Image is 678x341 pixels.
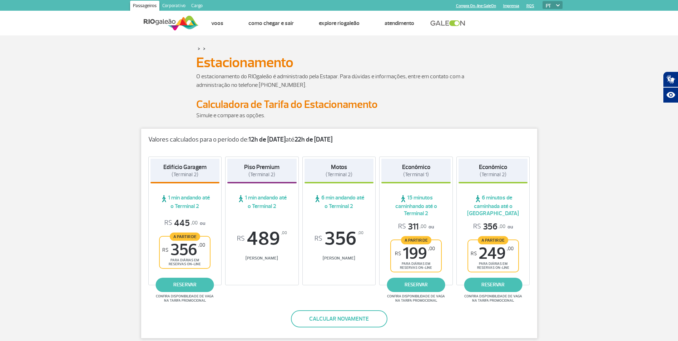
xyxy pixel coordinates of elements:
span: [PERSON_NAME] [227,256,297,261]
a: reservar [464,278,522,292]
span: (Terminal 2) [480,171,506,178]
a: Atendimento [385,20,414,27]
sup: ,00 [358,229,363,237]
span: A partir de [478,236,508,244]
a: Cargo [188,1,206,12]
a: reservar [156,278,214,292]
sup: R$ [395,251,401,257]
span: A partir de [401,236,431,244]
span: 356 [162,242,205,258]
p: Valores calculados para o período de: até [148,136,530,144]
a: Corporativo [159,1,188,12]
span: (Terminal 2) [172,171,198,178]
span: Confira disponibilidade de vaga na tarifa promocional [463,294,523,303]
sup: R$ [237,235,245,243]
strong: 22h de [DATE] [295,135,332,144]
span: 356 [305,229,374,248]
span: Confira disponibilidade de vaga na tarifa promocional [155,294,215,303]
a: Compra On-line GaleOn [456,4,496,8]
span: Confira disponibilidade de vaga na tarifa promocional [386,294,446,303]
a: > [203,44,206,53]
p: ou [164,218,205,229]
button: Abrir tradutor de língua de sinais. [663,71,678,87]
a: > [198,44,200,53]
sup: R$ [315,235,322,243]
sup: ,00 [428,246,435,252]
span: 356 [473,221,505,232]
span: 199 [395,246,435,262]
p: ou [398,221,434,232]
span: 249 [471,246,514,262]
div: Plugin de acessibilidade da Hand Talk. [663,71,678,103]
strong: 12h de [DATE] [248,135,286,144]
h1: Estacionamento [196,56,482,69]
span: para diárias em reservas on-line [397,262,435,270]
span: (Terminal 2) [248,171,275,178]
span: 1 min andando até o Terminal 2 [227,194,297,210]
span: [PERSON_NAME] [305,256,374,261]
span: (Terminal 2) [326,171,352,178]
a: Voos [211,20,223,27]
button: Calcular novamente [291,310,387,327]
strong: Motos [331,163,347,171]
span: para diárias em reservas on-line [474,262,512,270]
span: para diárias em reservas on-line [166,258,204,266]
span: 6 min andando até o Terminal 2 [305,194,374,210]
a: Como chegar e sair [248,20,294,27]
span: 445 [164,218,198,229]
p: Simule e compare as opções. [196,111,482,120]
button: Abrir recursos assistivos. [663,87,678,103]
a: RQS [526,4,534,8]
strong: Econômico [402,163,430,171]
span: 15 minutos caminhando até o Terminal 2 [381,194,451,217]
sup: R$ [471,251,477,257]
span: 6 minutos de caminhada até o [GEOGRAPHIC_DATA] [459,194,528,217]
sup: ,00 [281,229,287,237]
a: Imprensa [503,4,519,8]
sup: ,00 [198,242,205,248]
a: Passageiros [130,1,159,12]
strong: Edifício Garagem [163,163,207,171]
a: reservar [387,278,445,292]
p: O estacionamento do RIOgaleão é administrado pela Estapar. Para dúvidas e informações, entre em c... [196,72,482,89]
p: ou [473,221,513,232]
sup: ,00 [507,246,514,252]
span: 1 min andando até o Terminal 2 [150,194,220,210]
h2: Calculadora de Tarifa do Estacionamento [196,98,482,111]
span: 489 [227,229,297,248]
span: 311 [398,221,426,232]
span: A partir de [170,232,200,241]
span: (Terminal 1) [403,171,429,178]
a: Explore RIOgaleão [319,20,360,27]
sup: R$ [162,247,168,253]
strong: Econômico [479,163,507,171]
strong: Piso Premium [244,163,279,171]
